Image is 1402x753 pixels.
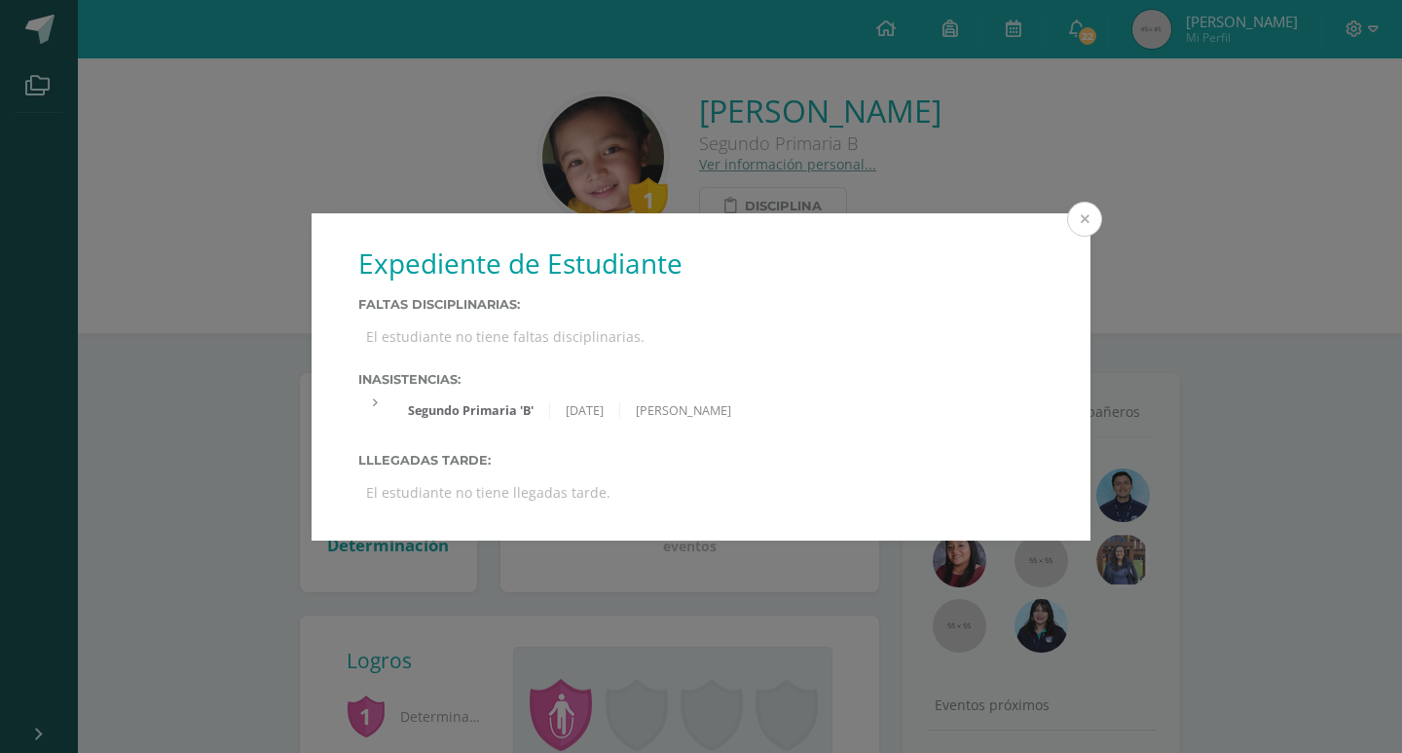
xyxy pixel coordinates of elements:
[550,402,620,419] div: [DATE]
[620,402,747,419] div: [PERSON_NAME]
[358,475,1044,509] div: El estudiante no tiene llegadas tarde.
[358,297,1044,312] label: Faltas Disciplinarias:
[358,453,1044,468] label: Lllegadas tarde:
[358,372,1044,387] label: Inasistencias:
[358,245,1044,282] h1: Expediente de Estudiante
[392,402,550,419] div: Segundo Primaria 'B'
[358,320,1044,354] div: El estudiante no tiene faltas disciplinarias.
[1067,202,1102,237] button: Close (Esc)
